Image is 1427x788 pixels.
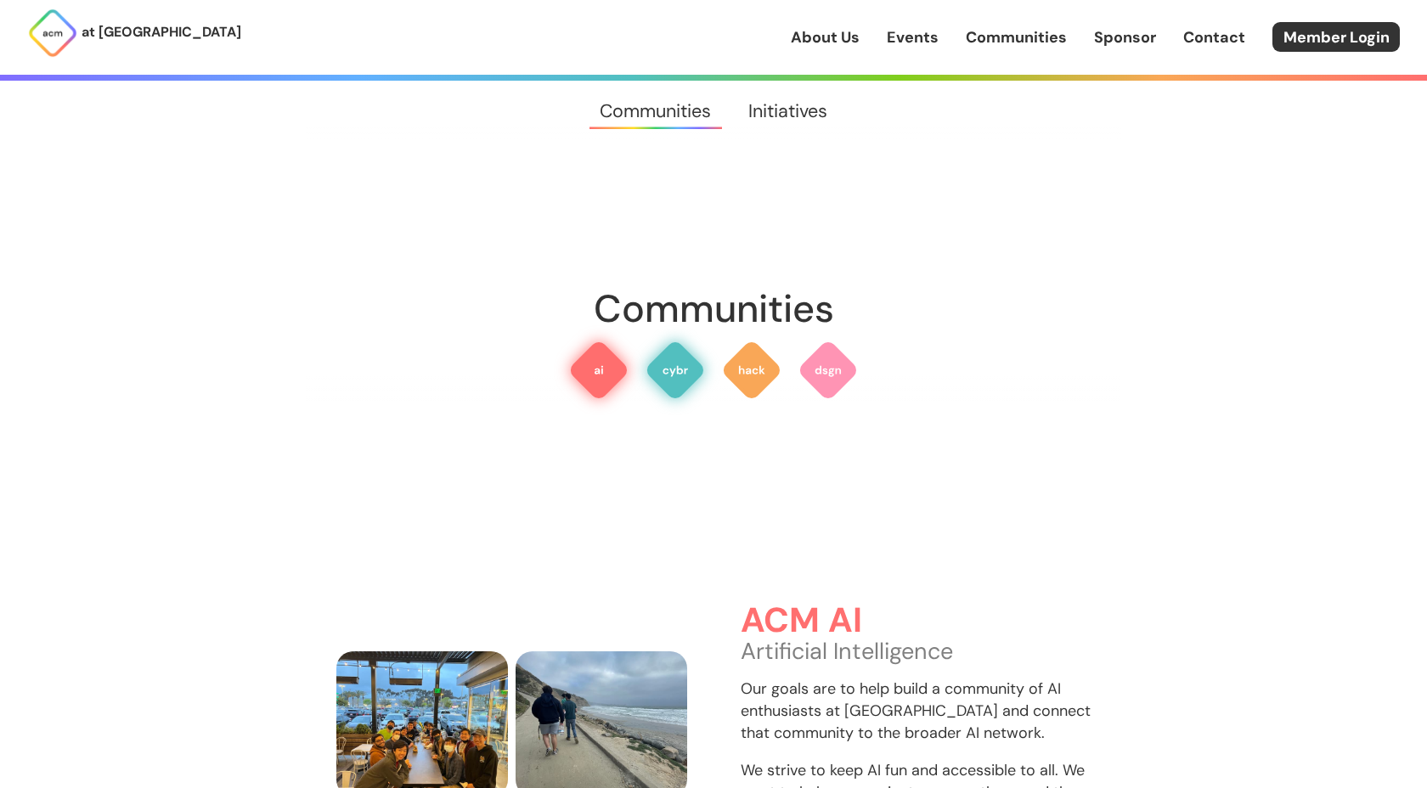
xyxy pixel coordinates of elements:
[721,340,782,401] img: ACM Hack
[741,640,1091,662] p: Artificial Intelligence
[27,8,78,59] img: ACM Logo
[791,26,860,48] a: About Us
[887,26,939,48] a: Events
[966,26,1067,48] a: Communities
[798,340,859,401] img: ACM Design
[741,602,1091,640] h3: ACM AI
[741,678,1091,744] p: Our goals are to help build a community of AI enthusiasts at [GEOGRAPHIC_DATA] and connect that c...
[82,21,241,43] p: at [GEOGRAPHIC_DATA]
[730,81,845,142] a: Initiatives
[568,340,629,401] img: ACM AI
[1272,22,1400,52] a: Member Login
[27,8,241,59] a: at [GEOGRAPHIC_DATA]
[306,279,1121,340] h2: Communities
[645,340,706,401] img: ACM Cyber
[1094,26,1156,48] a: Sponsor
[582,81,730,142] a: Communities
[1183,26,1245,48] a: Contact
